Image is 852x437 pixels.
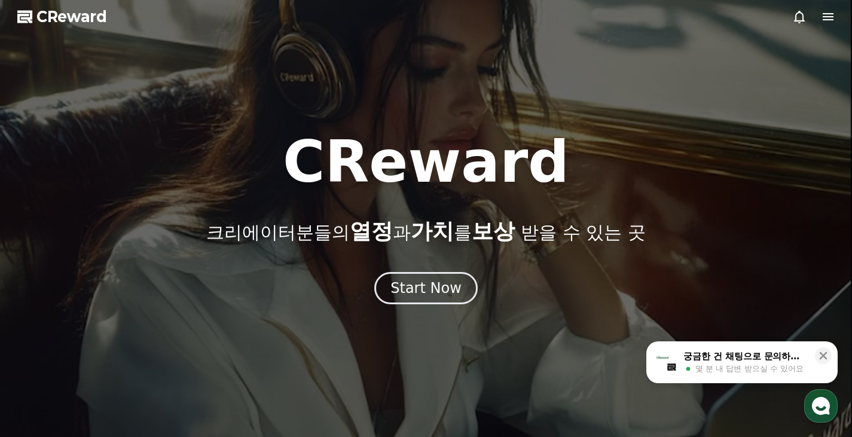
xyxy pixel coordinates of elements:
p: 크리에이터분들의 과 를 받을 수 있는 곳 [206,219,645,243]
a: Start Now [374,284,478,295]
span: CReward [36,7,107,26]
a: CReward [17,7,107,26]
span: 보상 [472,219,515,243]
div: Start Now [390,279,462,298]
span: 가치 [411,219,454,243]
h1: CReward [283,133,569,191]
span: 열정 [350,219,393,243]
button: Start Now [374,272,478,304]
